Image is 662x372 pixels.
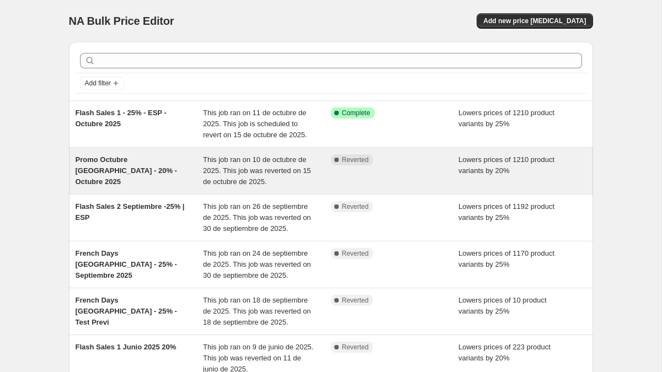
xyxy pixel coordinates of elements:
span: Reverted [342,343,369,352]
span: Flash Sales 1 Junio 2025 20% [76,343,177,351]
span: Flash Sales 1 - 25% - ESP - Octubre 2025 [76,109,167,128]
span: Add new price [MEDICAL_DATA] [483,17,586,25]
span: Promo Octubre [GEOGRAPHIC_DATA] - 20% - Octubre 2025 [76,155,177,186]
button: Add new price [MEDICAL_DATA] [477,13,592,29]
span: Lowers prices of 1170 product variants by 25% [458,249,554,268]
span: Reverted [342,249,369,258]
span: This job ran on 11 de octubre de 2025. This job is scheduled to revert on 15 de octubre de 2025. [203,109,307,139]
span: Flash Sales 2 Septiembre -25% | ESP [76,202,185,222]
span: Lowers prices of 1210 product variants by 20% [458,155,554,175]
span: This job ran on 26 de septiembre de 2025. This job was reverted on 30 de septiembre de 2025. [203,202,311,233]
span: This job ran on 18 de septiembre de 2025. This job was reverted on 18 de septiembre de 2025. [203,296,311,326]
span: This job ran on 24 de septiembre de 2025. This job was reverted on 30 de septiembre de 2025. [203,249,311,279]
span: Lowers prices of 1210 product variants by 25% [458,109,554,128]
span: This job ran on 10 de octubre de 2025. This job was reverted on 15 de octubre de 2025. [203,155,311,186]
span: Lowers prices of 223 product variants by 20% [458,343,551,362]
span: Reverted [342,296,369,305]
span: Reverted [342,202,369,211]
span: French Days [GEOGRAPHIC_DATA] - 25% - Test Previ [76,296,177,326]
span: French Days [GEOGRAPHIC_DATA] - 25% - Septiembre 2025 [76,249,177,279]
span: Reverted [342,155,369,164]
span: Lowers prices of 1192 product variants by 25% [458,202,554,222]
span: Lowers prices of 10 product variants by 25% [458,296,547,315]
span: Add filter [85,79,111,88]
button: Add filter [80,77,124,90]
span: Complete [342,109,370,117]
span: NA Bulk Price Editor [69,15,174,27]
